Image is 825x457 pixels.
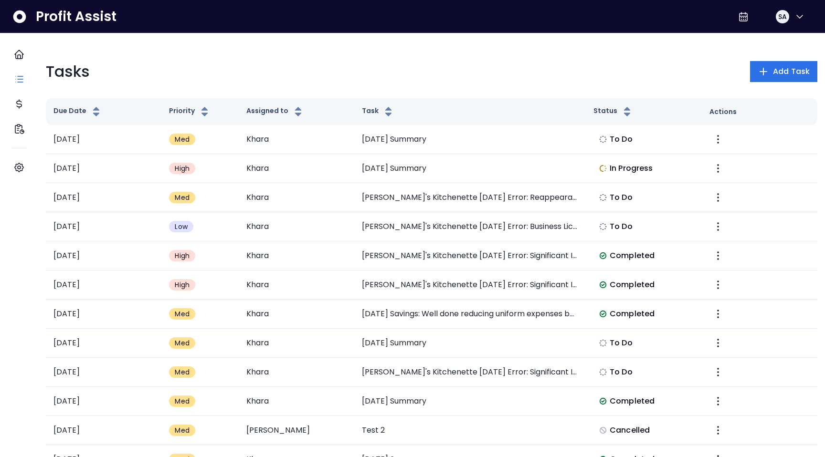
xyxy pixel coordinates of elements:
span: To Do [610,337,633,349]
button: Task [362,106,394,117]
img: In Progress [599,165,607,172]
span: SA [778,12,787,21]
td: Khara [239,183,354,212]
span: To Do [610,221,633,232]
span: Med [175,193,190,202]
th: Actions [702,98,817,125]
td: [DATE] [46,358,161,387]
span: High [175,280,190,290]
td: [PERSON_NAME]'s Kitchenette [DATE] Error: Significant Increase in Bank Fees [354,358,586,387]
button: Status [593,106,633,117]
td: [PERSON_NAME]'s Kitchenette [DATE] Error: Business License Expense Pattern [354,212,586,241]
td: Test 2 [354,416,586,445]
button: Assigned to [246,106,304,117]
td: [DATE] Summary [354,154,586,183]
td: [DATE] Summary [354,125,586,154]
td: Khara [239,270,354,300]
span: To Do [610,134,633,145]
button: More [709,276,727,293]
td: [DATE] [46,387,161,416]
img: Not yet Started [599,368,607,376]
span: Add Task [773,66,810,77]
span: To Do [610,366,633,378]
td: Khara [239,358,354,387]
img: Completed [599,397,607,405]
td: [DATE] [46,125,161,154]
td: Khara [239,329,354,358]
span: Med [175,338,190,348]
span: Med [175,135,190,144]
span: Completed [610,250,655,261]
span: Completed [610,279,655,291]
td: Khara [239,212,354,241]
td: Khara [239,154,354,183]
td: [PERSON_NAME]'s Kitchenette [DATE] Error: Significant Increase in Staff Wages [354,270,586,300]
button: Add Task [750,61,817,82]
button: More [709,160,727,177]
td: [PERSON_NAME]'s Kitchenette [DATE] Error: Significant Increase in Officers Salaries [354,241,586,270]
td: [DATE] [46,212,161,241]
td: [PERSON_NAME] [239,416,354,445]
td: [DATE] [46,270,161,300]
button: More [709,305,727,322]
img: Completed [599,310,607,318]
td: Khara [239,387,354,416]
button: More [709,247,727,264]
img: Completed [599,252,607,260]
td: [DATE] Summary [354,329,586,358]
button: Due Date [53,106,102,117]
td: [DATE] [46,183,161,212]
button: More [709,393,727,410]
img: Cancelled [599,426,607,434]
td: [DATE] [46,154,161,183]
td: [DATE] [46,416,161,445]
span: Med [175,309,190,319]
img: Not yet Started [599,194,607,201]
span: Profit Assist [36,8,116,25]
span: High [175,164,190,173]
span: Med [175,396,190,406]
span: Med [175,367,190,377]
button: More [709,334,727,352]
span: High [175,251,190,260]
span: To Do [610,192,633,203]
td: Khara [239,125,354,154]
button: More [709,131,727,148]
td: [PERSON_NAME]'s Kitchenette [DATE] Error: Reappearance of Uncategorized Expense [354,183,586,212]
button: More [709,189,727,206]
td: [DATE] Savings: Well done reducing uniform expenses by $67 per month! [354,300,586,329]
img: Not yet Started [599,339,607,347]
span: In Progress [610,163,653,174]
button: More [709,218,727,235]
span: Cancelled [610,425,650,436]
span: Med [175,426,190,435]
td: Khara [239,300,354,329]
img: Not yet Started [599,135,607,143]
span: Completed [610,395,655,407]
td: [DATE] [46,300,161,329]
button: Priority [169,106,211,117]
p: Tasks [46,60,90,83]
button: More [709,364,727,381]
img: Not yet Started [599,223,607,230]
button: More [709,422,727,439]
span: Completed [610,308,655,320]
td: [DATE] [46,241,161,270]
td: Khara [239,241,354,270]
td: [DATE] [46,329,161,358]
img: Completed [599,281,607,289]
span: Low [175,222,188,231]
td: [DATE] Summary [354,387,586,416]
